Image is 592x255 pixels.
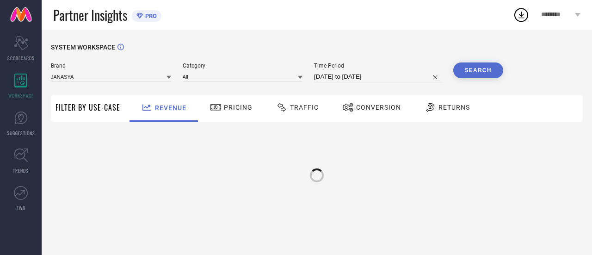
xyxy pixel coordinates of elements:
[7,130,35,137] span: SUGGESTIONS
[17,205,25,211] span: FWD
[51,44,115,51] span: SYSTEM WORKSPACE
[53,6,127,25] span: Partner Insights
[453,62,503,78] button: Search
[224,104,253,111] span: Pricing
[8,92,34,99] span: WORKSPACE
[314,71,442,82] input: Select time period
[155,104,186,112] span: Revenue
[143,12,157,19] span: PRO
[513,6,530,23] div: Open download list
[51,62,171,69] span: Brand
[13,167,29,174] span: TRENDS
[356,104,401,111] span: Conversion
[290,104,319,111] span: Traffic
[183,62,303,69] span: Category
[314,62,442,69] span: Time Period
[55,102,120,113] span: Filter By Use-Case
[438,104,470,111] span: Returns
[7,55,35,62] span: SCORECARDS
